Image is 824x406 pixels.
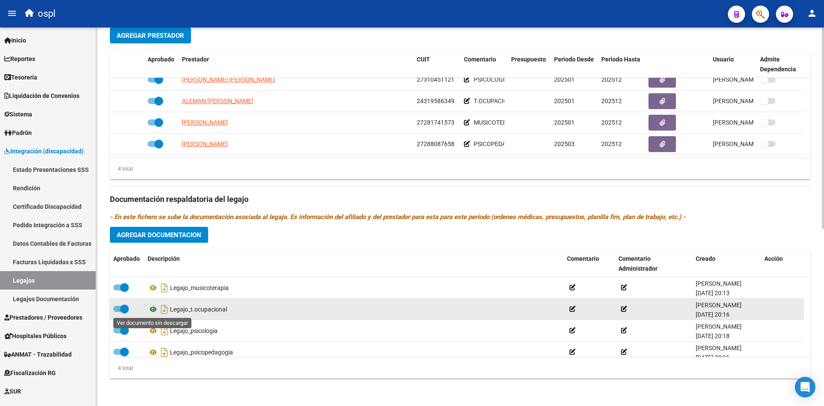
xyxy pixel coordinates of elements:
span: 27288087658 [417,140,454,147]
span: [PERSON_NAME] [DATE] [713,76,780,83]
span: [PERSON_NAME] [696,302,742,308]
span: 202501 [554,98,575,104]
span: Comentario [464,56,496,63]
datatable-header-cell: Admite Dependencia [757,50,804,79]
span: PSICOLOGIA [474,76,509,83]
div: Legajo_musicoterapia [148,281,560,295]
span: MUSICOTERAPIA [474,119,520,126]
span: Admite Dependencia [760,56,796,73]
span: 202512 [601,119,622,126]
i: Descargar documento [159,281,170,295]
div: Open Intercom Messenger [795,377,815,397]
span: [PERSON_NAME] [DATE] [713,140,780,147]
datatable-header-cell: Periodo Desde [551,50,598,79]
span: 202512 [601,76,622,83]
span: Reportes [4,54,35,64]
datatable-header-cell: Comentario Administrador [615,250,692,278]
span: [PERSON_NAME] [DATE] [713,98,780,104]
i: Descargar documento [159,324,170,338]
datatable-header-cell: Usuario [709,50,757,79]
span: 202512 [601,140,622,147]
span: Periodo Desde [554,56,594,63]
span: PSICOPEDAGOGIA [474,140,524,147]
datatable-header-cell: Comentario [460,50,508,79]
span: Comentario [567,255,599,262]
datatable-header-cell: Periodo Hasta [598,50,645,79]
span: Liquidación de Convenios [4,91,79,101]
span: 202501 [554,76,575,83]
span: Sistema [4,110,32,119]
span: 202501 [554,119,575,126]
span: 202503 [554,140,575,147]
span: [DATE] 20:21 [696,354,730,361]
span: 27310451121 [417,76,454,83]
mat-icon: menu [7,8,17,18]
span: Prestador [182,56,209,63]
span: [PERSON_NAME] [696,280,742,287]
datatable-header-cell: Presupuesto [508,50,551,79]
datatable-header-cell: Acción [761,250,804,278]
span: Prestadores / Proveedores [4,313,82,322]
span: ospl [38,4,55,23]
span: [PERSON_NAME] [DATE] [713,119,780,126]
i: Descargar documento [159,345,170,359]
div: Legajo_psicologia [148,324,560,338]
span: Agregar Prestador [117,32,184,40]
datatable-header-cell: Creado [692,250,761,278]
span: [DATE] 20:13 [696,290,730,296]
span: Fiscalización RG [4,368,56,378]
span: Creado [696,255,715,262]
span: ALEMAN [PERSON_NAME] [182,98,253,104]
span: Padrón [4,128,32,137]
span: 24319586349 [417,98,454,104]
span: Aprobado [148,56,174,63]
span: CUIT [417,56,430,63]
datatable-header-cell: Aprobado [110,250,144,278]
div: 4 total [110,363,133,373]
button: Agregar Prestador [110,27,191,43]
span: [DATE] 20:18 [696,333,730,339]
span: 27281741573 [417,119,454,126]
div: Legajo_psicopedagogia [148,345,560,359]
span: Inicio [4,36,26,45]
span: Agregar Documentacion [117,231,201,239]
datatable-header-cell: Comentario [563,250,615,278]
span: Acción [764,255,783,262]
span: Descripción [148,255,180,262]
span: Hospitales Públicos [4,331,67,341]
button: Agregar Documentacion [110,227,208,243]
span: Integración (discapacidad) [4,147,84,156]
i: - En este fichero se sube la documentación asociada al legajo. Es información del afiliado y del ... [110,213,685,221]
span: 202512 [601,98,622,104]
i: Descargar documento [159,302,170,316]
datatable-header-cell: Prestador [179,50,413,79]
div: Legajo_t.ocupacional [148,302,560,316]
span: [PERSON_NAME] [696,323,742,330]
datatable-header-cell: Descripción [144,250,563,278]
span: Usuario [713,56,734,63]
span: Tesorería [4,73,37,82]
span: T.OCUPACIONAL [474,98,519,104]
span: [PERSON_NAME] [PERSON_NAME] [182,76,275,83]
span: SUR [4,387,21,396]
span: ANMAT - Trazabilidad [4,350,72,359]
mat-icon: person [807,8,817,18]
datatable-header-cell: Aprobado [144,50,179,79]
div: 4 total [110,164,133,174]
span: [PERSON_NAME] [182,119,228,126]
datatable-header-cell: CUIT [413,50,460,79]
span: [PERSON_NAME] [696,345,742,351]
span: [DATE] 20:16 [696,311,730,318]
span: Aprobado [113,255,140,262]
span: Periodo Hasta [601,56,640,63]
span: Presupuesto [511,56,546,63]
span: Comentario Administrador [618,255,657,272]
h3: Documentación respaldatoria del legajo [110,193,810,205]
span: [PERSON_NAME] [182,140,228,147]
